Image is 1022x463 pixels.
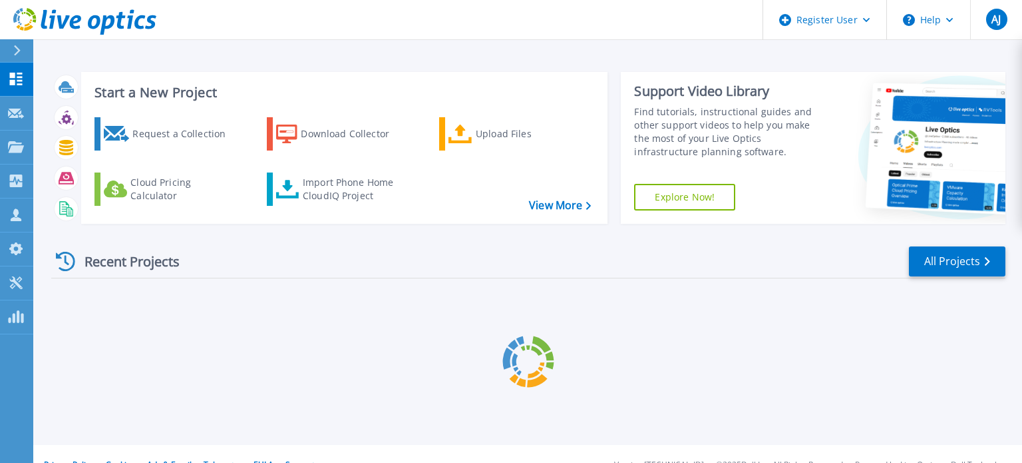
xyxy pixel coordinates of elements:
[132,121,239,147] div: Request a Collection
[94,173,243,206] a: Cloud Pricing Calculator
[303,176,407,203] div: Import Phone Home CloudIQ Project
[476,121,582,147] div: Upload Files
[51,245,198,278] div: Recent Projects
[130,176,237,203] div: Cloud Pricing Calculator
[991,14,1001,25] span: AJ
[301,121,407,147] div: Download Collector
[529,199,591,212] a: View More
[634,184,735,211] a: Explore Now!
[634,105,827,159] div: Find tutorials, instructional guides and other support videos to help you make the most of your L...
[634,83,827,100] div: Support Video Library
[267,117,415,151] a: Download Collector
[439,117,588,151] a: Upload Files
[94,85,591,100] h3: Start a New Project
[94,117,243,151] a: Request a Collection
[909,246,1005,276] a: All Projects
